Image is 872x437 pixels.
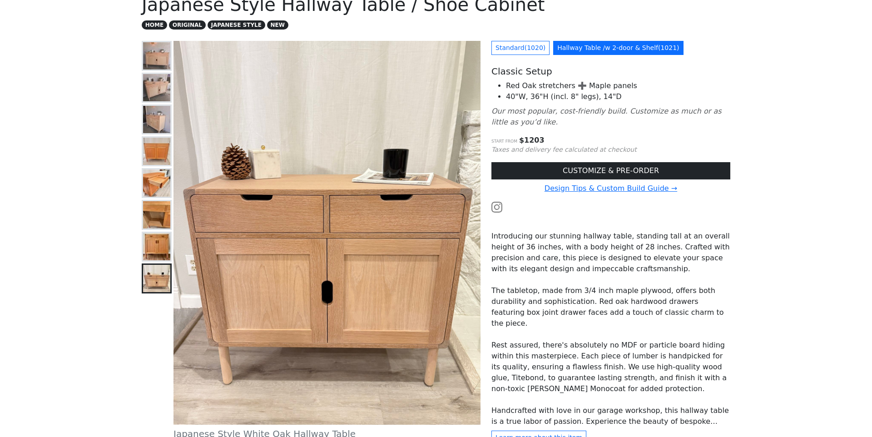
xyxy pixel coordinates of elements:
a: Standard(1020) [491,41,550,55]
a: Hallway Table /w 2-door & Shelf(1021) [553,41,683,55]
p: The tabletop, made from 3/4 inch maple plywood, offers both durability and sophistication. Red oa... [491,285,730,329]
p: Rest assured, there's absolutely no MDF or particle board hiding within this masterpiece. Each pi... [491,340,730,394]
i: Our most popular, cost-friendly build. Customize as much or as little as you’d like. [491,107,722,126]
img: Japanese Style Hallway / Shoe Cabinet /w 2DR - Overall [143,42,170,70]
img: Japanese Style Hallway / Shoe Cabinet /w 2DR - Front [143,74,170,101]
img: Japanese Style Cherry Heirloom Shoe Cabinet - w/ Custom Handles [143,233,170,260]
img: Japanese Style Cherry Heirloom Hallway / Shoe Cabinet - Maple Dovetail Drawer [143,169,170,197]
a: Watch the build video or pictures on Instagram [491,202,502,211]
p: Handcrafted with love in our garage workshop, this hallway table is a true labor of passion. Expe... [491,405,730,427]
a: CUSTOMIZE & PRE-ORDER [491,162,730,179]
small: Taxes and delivery fee calculated at checkout [491,146,637,153]
small: Start from [491,139,517,144]
span: ORIGINAL [169,20,206,30]
h5: Classic Setup [491,66,730,77]
p: Introducing our stunning hallway table, standing tall at an overall height of 36 inches, with a b... [491,231,730,274]
span: JAPANESE STYLE [208,20,265,30]
img: Japanese Style White Oak Hallway Table [143,265,170,292]
span: $ 1203 [519,136,545,144]
img: Japanese Style White Oak Hallway Table [173,41,481,425]
img: Japanese Style Cherry Heirloom Hallway / Shoe Cabinet - Inside Cabinet [143,201,170,228]
img: Japanese Style Cherry Heirloom Hallway / Shoe Cabinet [143,138,170,165]
li: 40"W, 36"H (incl. 8" legs), 14"D [506,91,730,102]
img: Japanese Style Hallway / Shoe Cabinet /w 2DR - Right Side [143,106,170,133]
a: Design Tips & Custom Build Guide → [545,184,677,193]
li: Red Oak stretchers ➕ Maple panels [506,80,730,91]
span: NEW [267,20,288,30]
span: HOME [142,20,167,30]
